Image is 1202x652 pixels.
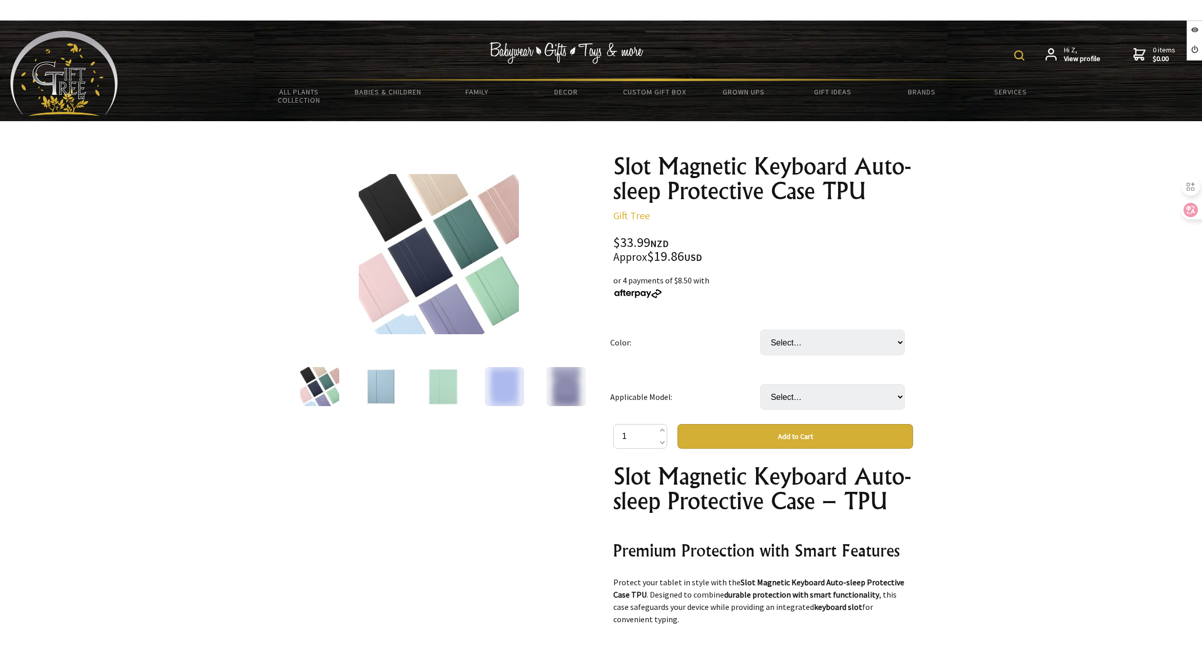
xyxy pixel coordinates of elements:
button: Add to Cart [677,424,913,449]
td: Color: [610,315,760,370]
strong: durable protection with smart functionality [724,589,879,600]
a: Grown Ups [700,81,788,103]
a: Gift Ideas [788,81,877,103]
a: Babies & Children [343,81,432,103]
h1: Slot Magnetic Keyboard Auto-sleep Protective Case TPU [613,154,913,203]
a: Hi Z,View profile [1045,46,1100,64]
img: Slot Magnetic Keyboard Auto-sleep Protective Case TPU [359,174,519,334]
img: Slot Magnetic Keyboard Auto-sleep Protective Case TPU [362,367,401,406]
img: Slot Magnetic Keyboard Auto-sleep Protective Case TPU [300,367,339,406]
div: $33.99 $19.86 [613,236,913,264]
span: NZD [650,238,669,250]
a: Gift Tree [613,209,650,222]
a: Custom Gift Box [610,81,699,103]
a: 0 items$0.00 [1133,46,1175,64]
h2: Premium Protection with Smart Features [613,538,913,563]
a: Brands [877,81,966,103]
strong: View profile [1064,54,1100,64]
a: All Plants Collection [255,81,343,111]
strong: $0.00 [1153,54,1175,64]
img: Babyware - Gifts - Toys and more... [10,31,118,116]
img: Slot Magnetic Keyboard Auto-sleep Protective Case TPU [485,367,524,406]
div: or 4 payments of $8.50 with [613,274,913,299]
strong: keyboard slot [814,602,862,612]
a: Services [966,81,1055,103]
a: Family [433,81,521,103]
img: Babywear - Gifts - Toys & more [489,42,643,64]
strong: Slot Magnetic Keyboard Auto-sleep Protective Case TPU [613,577,904,600]
p: Protect your tablet in style with the . Designed to combine , this case safeguards your device wh... [613,576,913,625]
span: Hi Z, [1064,46,1100,64]
span: USD [684,252,702,263]
img: Afterpay [613,289,663,298]
td: Applicable Model: [610,370,760,424]
a: Decor [521,81,610,103]
span: 0 items [1153,45,1175,64]
img: Slot Magnetic Keyboard Auto-sleep Protective Case TPU [423,367,462,406]
small: Approx [613,250,647,264]
img: Slot Magnetic Keyboard Auto-sleep Protective Case TPU [547,367,586,406]
img: product search [1014,50,1024,61]
h1: Slot Magnetic Keyboard Auto-sleep Protective Case – TPU [613,464,913,513]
